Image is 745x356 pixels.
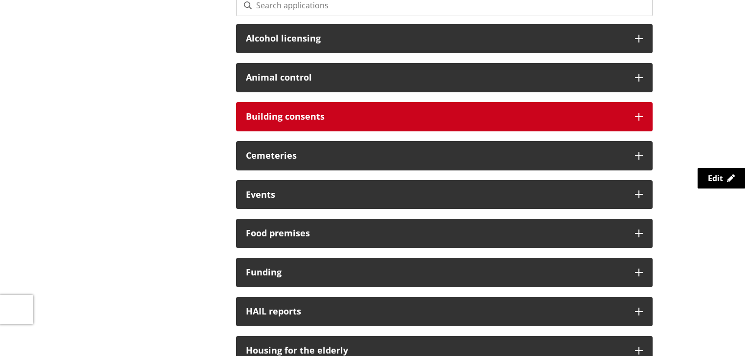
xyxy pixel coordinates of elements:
[246,190,625,200] h3: Events
[700,315,735,350] iframe: Messenger Launcher
[246,229,625,238] h3: Food premises
[708,173,723,184] span: Edit
[246,112,625,122] h3: Building consents
[246,151,625,161] h3: Cemeteries
[246,34,625,43] h3: Alcohol licensing
[246,307,625,316] h3: HAIL reports
[698,168,745,188] a: Edit
[246,346,625,356] h3: Housing for the elderly
[246,73,625,83] h3: Animal control
[246,268,625,277] h3: Funding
